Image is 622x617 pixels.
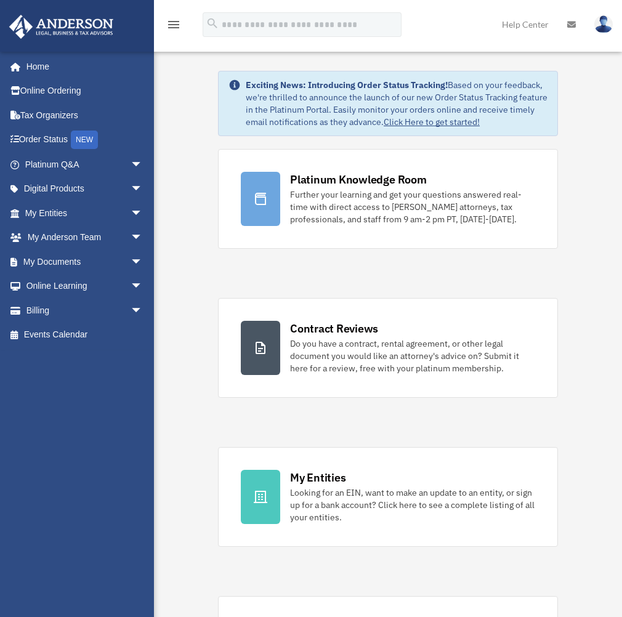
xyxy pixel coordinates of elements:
div: Do you have a contract, rental agreement, or other legal document you would like an attorney's ad... [290,337,535,374]
span: arrow_drop_down [131,177,155,202]
a: Billingarrow_drop_down [9,298,161,323]
strong: Exciting News: Introducing Order Status Tracking! [246,79,448,91]
a: My Anderson Teamarrow_drop_down [9,225,161,250]
span: arrow_drop_down [131,298,155,323]
div: Further your learning and get your questions answered real-time with direct access to [PERSON_NAM... [290,188,535,225]
a: Online Ordering [9,79,161,103]
a: Digital Productsarrow_drop_down [9,177,161,201]
a: Platinum Q&Aarrow_drop_down [9,152,161,177]
i: menu [166,17,181,32]
a: Online Learningarrow_drop_down [9,274,161,299]
div: Platinum Knowledge Room [290,172,427,187]
a: My Entitiesarrow_drop_down [9,201,161,225]
div: Looking for an EIN, want to make an update to an entity, or sign up for a bank account? Click her... [290,486,535,523]
a: My Entities Looking for an EIN, want to make an update to an entity, or sign up for a bank accoun... [218,447,558,547]
a: Tax Organizers [9,103,161,127]
div: Based on your feedback, we're thrilled to announce the launch of our new Order Status Tracking fe... [246,79,547,128]
a: Click Here to get started! [384,116,480,127]
span: arrow_drop_down [131,152,155,177]
a: Order StatusNEW [9,127,161,153]
span: arrow_drop_down [131,249,155,275]
a: Platinum Knowledge Room Further your learning and get your questions answered real-time with dire... [218,149,558,249]
div: NEW [71,131,98,149]
img: User Pic [594,15,613,33]
span: arrow_drop_down [131,201,155,226]
span: arrow_drop_down [131,225,155,251]
a: menu [166,22,181,32]
a: Home [9,54,155,79]
a: Contract Reviews Do you have a contract, rental agreement, or other legal document you would like... [218,298,558,398]
a: Events Calendar [9,323,161,347]
a: My Documentsarrow_drop_down [9,249,161,274]
span: arrow_drop_down [131,274,155,299]
img: Anderson Advisors Platinum Portal [6,15,117,39]
i: search [206,17,219,30]
div: My Entities [290,470,345,485]
div: Contract Reviews [290,321,378,336]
